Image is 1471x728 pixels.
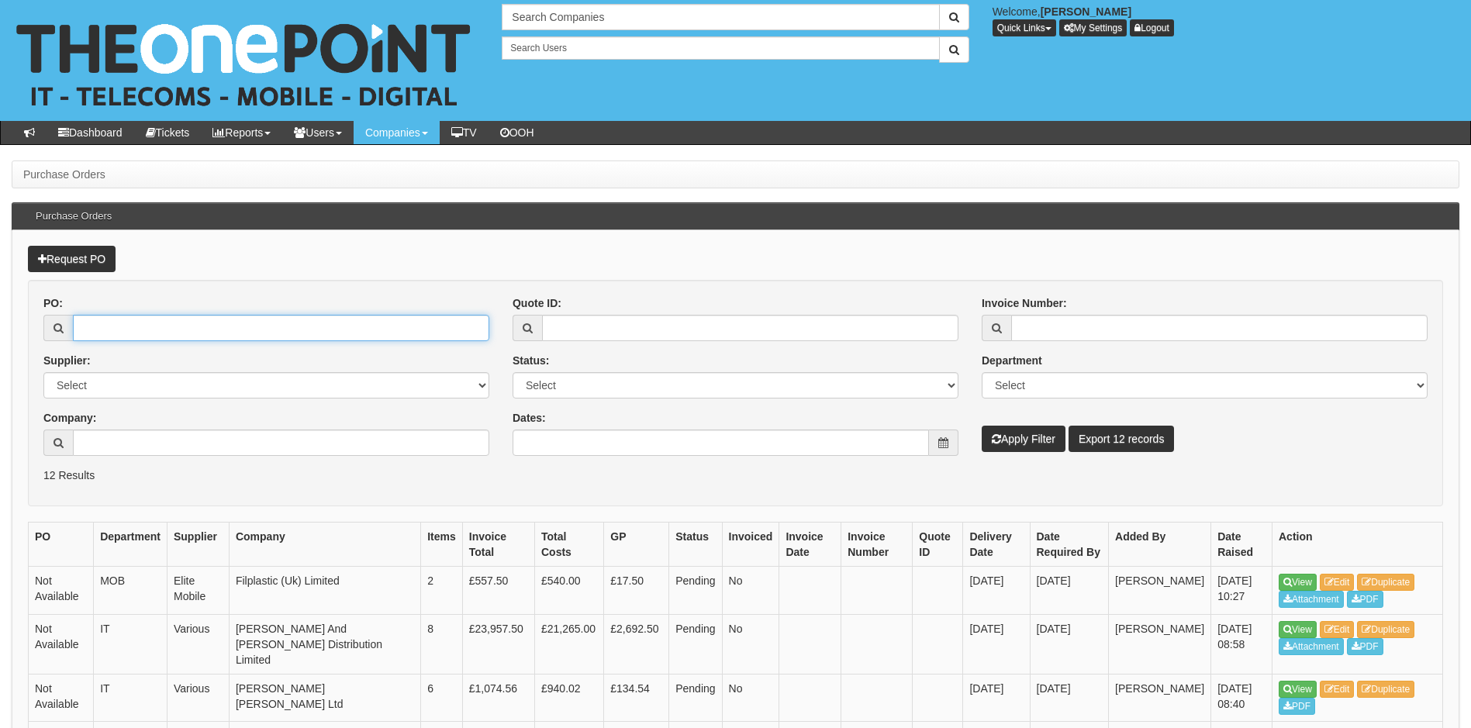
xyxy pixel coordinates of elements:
td: IT [94,674,167,722]
th: Invoice Total [462,523,534,567]
td: [PERSON_NAME] [PERSON_NAME] Ltd [229,674,420,722]
th: Delivery Date [963,523,1030,567]
td: Various [167,614,229,674]
a: View [1279,574,1317,591]
button: Apply Filter [982,426,1065,452]
th: Department [94,523,167,567]
td: £23,957.50 [462,614,534,674]
td: Not Available [29,567,94,615]
td: £21,265.00 [535,614,604,674]
a: Duplicate [1357,621,1414,638]
a: View [1279,681,1317,698]
label: Quote ID: [513,295,561,311]
th: Quote ID [913,523,963,567]
a: Logout [1130,19,1174,36]
td: [DATE] 08:58 [1211,614,1272,674]
th: GP [604,523,669,567]
th: Invoiced [722,523,779,567]
a: Companies [354,121,440,144]
th: Added By [1109,523,1211,567]
th: Total Costs [535,523,604,567]
td: No [722,674,779,722]
td: [PERSON_NAME] And [PERSON_NAME] Distribution Limited [229,614,420,674]
td: [DATE] 10:27 [1211,567,1272,615]
td: [DATE] [963,674,1030,722]
a: PDF [1347,591,1383,608]
button: Quick Links [993,19,1056,36]
td: £17.50 [604,567,669,615]
a: TV [440,121,489,144]
label: Dates: [513,410,546,426]
td: Various [167,674,229,722]
td: [DATE] [1030,674,1109,722]
td: No [722,567,779,615]
label: Department [982,353,1042,368]
td: Not Available [29,674,94,722]
label: Status: [513,353,549,368]
th: Invoice Date [779,523,841,567]
td: Pending [669,674,722,722]
a: Export 12 records [1069,426,1175,452]
p: 12 Results [43,468,1428,483]
input: Search Users [502,36,939,60]
td: £540.00 [535,567,604,615]
td: Elite Mobile [167,567,229,615]
a: Duplicate [1357,681,1414,698]
th: PO [29,523,94,567]
td: £134.54 [604,674,669,722]
td: Not Available [29,614,94,674]
th: Date Raised [1211,523,1272,567]
td: Pending [669,614,722,674]
th: Items [421,523,463,567]
a: Duplicate [1357,574,1414,591]
td: No [722,614,779,674]
td: 2 [421,567,463,615]
td: £940.02 [535,674,604,722]
a: Edit [1320,681,1355,698]
a: Edit [1320,621,1355,638]
a: Attachment [1279,591,1344,608]
td: 6 [421,674,463,722]
th: Invoice Number [841,523,913,567]
td: [DATE] [963,567,1030,615]
td: [DATE] [963,614,1030,674]
a: Edit [1320,574,1355,591]
td: IT [94,614,167,674]
th: Action [1272,523,1443,567]
a: PDF [1279,698,1315,715]
th: Company [229,523,420,567]
td: [DATE] [1030,614,1109,674]
a: Tickets [134,121,202,144]
td: [PERSON_NAME] [1109,567,1211,615]
label: PO: [43,295,63,311]
td: MOB [94,567,167,615]
a: View [1279,621,1317,638]
td: [PERSON_NAME] [1109,614,1211,674]
input: Search Companies [502,4,939,30]
th: Supplier [167,523,229,567]
td: [DATE] [1030,567,1109,615]
a: Request PO [28,246,116,272]
li: Purchase Orders [23,167,105,182]
td: Filplastic (Uk) Limited [229,567,420,615]
a: PDF [1347,638,1383,655]
td: [PERSON_NAME] [1109,674,1211,722]
label: Supplier: [43,353,91,368]
th: Status [669,523,722,567]
a: My Settings [1059,19,1127,36]
label: Company: [43,410,96,426]
a: Users [282,121,354,144]
label: Invoice Number: [982,295,1067,311]
th: Date Required By [1030,523,1109,567]
td: Pending [669,567,722,615]
a: OOH [489,121,546,144]
td: £557.50 [462,567,534,615]
b: [PERSON_NAME] [1041,5,1131,18]
a: Dashboard [47,121,134,144]
td: [DATE] 08:40 [1211,674,1272,722]
td: £1,074.56 [462,674,534,722]
div: Welcome, [981,4,1471,36]
td: 8 [421,614,463,674]
td: £2,692.50 [604,614,669,674]
a: Reports [201,121,282,144]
